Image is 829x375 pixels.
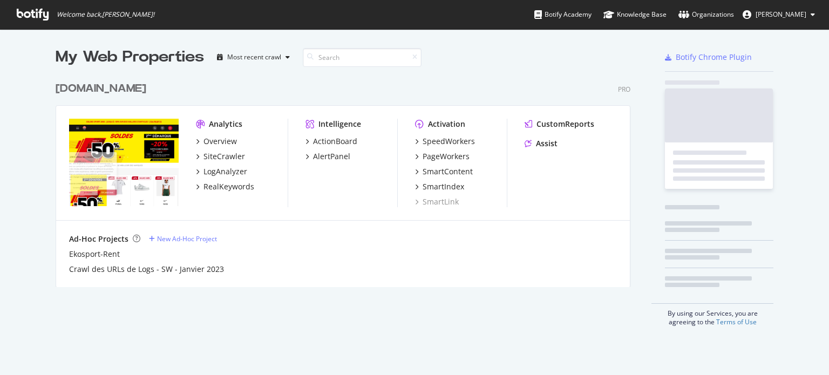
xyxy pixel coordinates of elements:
[69,264,224,275] a: Crawl des URLs de Logs - SW - Janvier 2023
[196,181,254,192] a: RealKeywords
[227,54,281,60] div: Most recent crawl
[196,151,245,162] a: SiteCrawler
[203,181,254,192] div: RealKeywords
[525,138,558,149] a: Assist
[69,119,179,206] img: sport2000.fr
[196,166,247,177] a: LogAnalyzer
[213,49,294,66] button: Most recent crawl
[734,6,824,23] button: [PERSON_NAME]
[536,119,594,129] div: CustomReports
[525,119,594,129] a: CustomReports
[203,151,245,162] div: SiteCrawler
[203,136,237,147] div: Overview
[305,136,357,147] a: ActionBoard
[56,68,639,287] div: grid
[313,151,350,162] div: AlertPanel
[69,249,120,260] a: Ekosport-Rent
[536,138,558,149] div: Assist
[56,81,151,97] a: [DOMAIN_NAME]
[303,48,422,67] input: Search
[69,234,128,244] div: Ad-Hoc Projects
[423,181,464,192] div: SmartIndex
[56,46,204,68] div: My Web Properties
[676,52,752,63] div: Botify Chrome Plugin
[415,166,473,177] a: SmartContent
[313,136,357,147] div: ActionBoard
[423,166,473,177] div: SmartContent
[603,9,667,20] div: Knowledge Base
[428,119,465,129] div: Activation
[651,303,773,326] div: By using our Services, you are agreeing to the
[678,9,734,20] div: Organizations
[196,136,237,147] a: Overview
[209,119,242,129] div: Analytics
[149,234,217,243] a: New Ad-Hoc Project
[415,196,459,207] a: SmartLink
[157,234,217,243] div: New Ad-Hoc Project
[415,136,475,147] a: SpeedWorkers
[415,151,470,162] a: PageWorkers
[716,317,757,326] a: Terms of Use
[665,52,752,63] a: Botify Chrome Plugin
[423,151,470,162] div: PageWorkers
[534,9,592,20] div: Botify Academy
[618,85,630,94] div: Pro
[305,151,350,162] a: AlertPanel
[56,81,146,97] div: [DOMAIN_NAME]
[57,10,154,19] span: Welcome back, [PERSON_NAME] !
[203,166,247,177] div: LogAnalyzer
[318,119,361,129] div: Intelligence
[423,136,475,147] div: SpeedWorkers
[756,10,806,19] span: Kiszlo David
[415,181,464,192] a: SmartIndex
